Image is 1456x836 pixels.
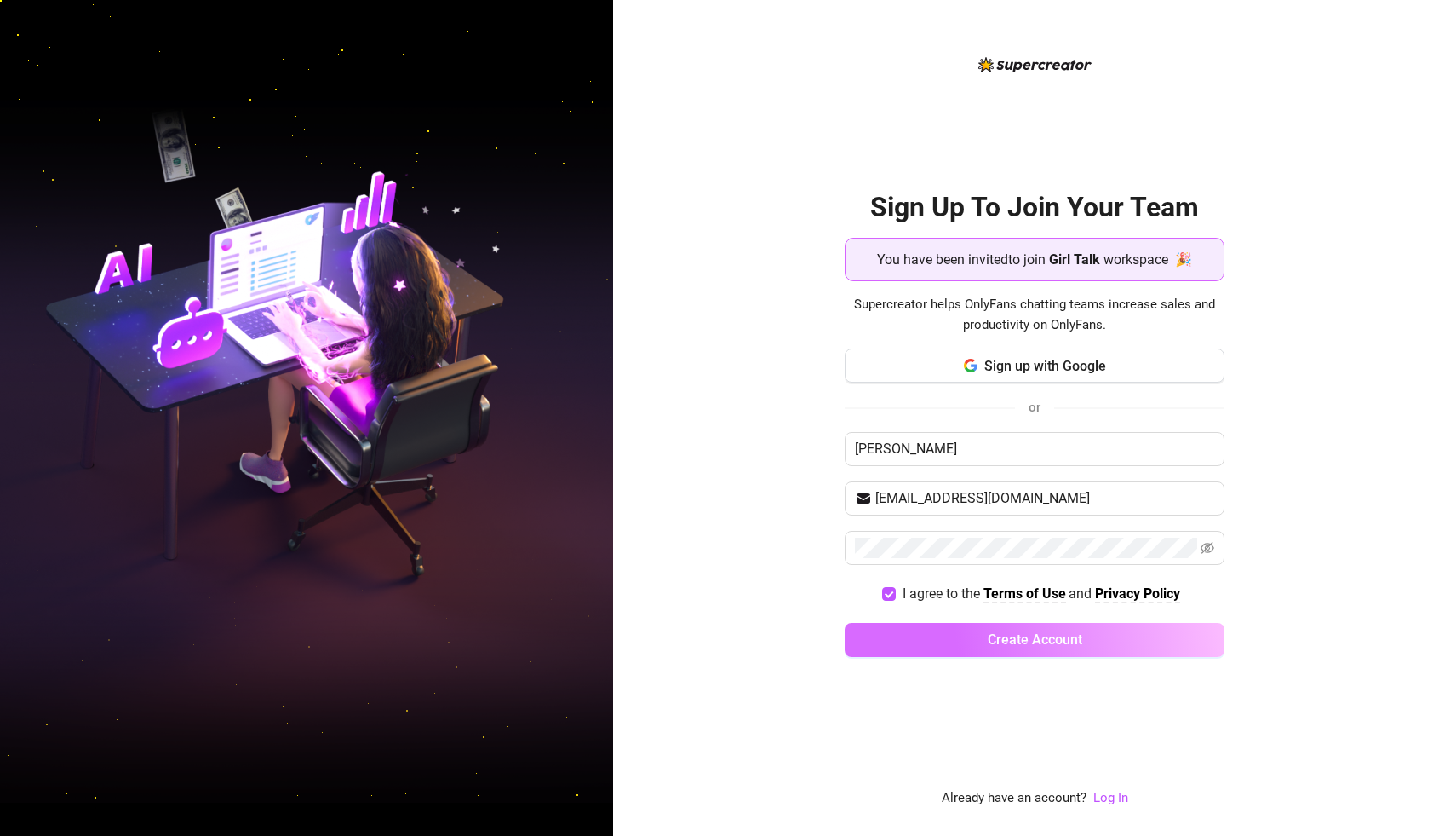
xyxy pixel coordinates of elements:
strong: Privacy Policy [1095,585,1180,602]
button: Sign up with Google [845,349,1224,383]
span: Supercreator helps OnlyFans chatting teams increase sales and productivity on OnlyFans. [845,295,1224,335]
input: Your email [875,488,1214,509]
a: Log In [1093,788,1128,809]
span: workspace 🎉 [1103,249,1192,270]
span: Create Account [988,631,1082,648]
a: Privacy Policy [1095,585,1180,603]
button: Create Account [845,623,1224,657]
a: Terms of Use [983,585,1066,603]
input: Enter your Name [845,432,1224,466]
span: I agree to the [903,585,983,602]
img: logo-BBDzfeDw.svg [978,57,1092,72]
span: and [1069,585,1095,602]
span: eye-invisible [1201,541,1214,555]
strong: Girl Talk [1049,251,1100,268]
span: Sign up with Google [984,358,1106,374]
span: or [1029,400,1040,415]
a: Log In [1093,790,1128,805]
span: You have been invited to join [877,249,1046,270]
h2: Sign Up To Join Your Team [845,190,1224,225]
strong: Terms of Use [983,585,1066,602]
span: Already have an account? [942,788,1086,809]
